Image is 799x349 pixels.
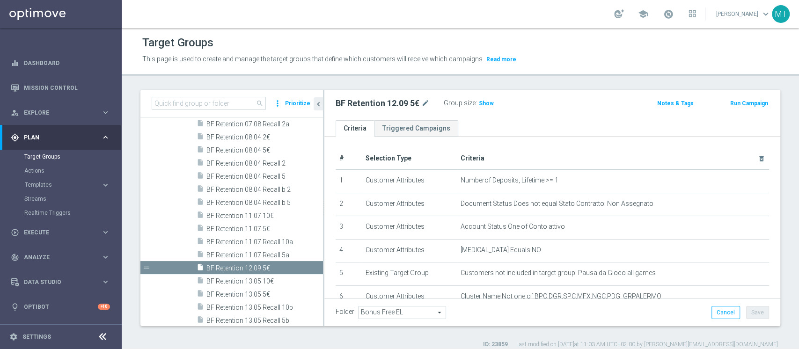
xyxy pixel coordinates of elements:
[11,75,110,100] div: Mission Control
[22,334,51,340] a: Settings
[24,135,101,140] span: Plan
[197,211,204,222] i: insert_drive_file
[10,59,110,67] button: equalizer Dashboard
[24,181,110,189] button: Templates keyboard_arrow_right
[206,291,323,298] span: BF Retention 13.05 5&#x20AC;
[206,199,323,207] span: BF Retention 08.04 Recall b 5
[10,229,110,236] div: play_circle_outline Execute keyboard_arrow_right
[758,155,765,162] i: delete_forever
[197,250,204,261] i: insert_drive_file
[206,264,323,272] span: BF Retention 12.09 5&#x20AC;
[25,182,101,188] div: Templates
[10,254,110,261] div: track_changes Analyze keyboard_arrow_right
[10,303,110,311] button: lightbulb Optibot +10
[746,306,769,319] button: Save
[362,148,457,169] th: Selection Type
[206,173,323,181] span: BF Retention 08.04 Recall 5
[461,223,565,231] span: Account Status One of Conto attivo
[362,216,457,240] td: Customer Attributes
[11,133,19,142] i: gps_fixed
[284,97,312,110] button: Prioritize
[206,120,323,128] span: BF Retention 07.08 Recall 2a
[461,246,541,254] span: [MEDICAL_DATA] Equals NO
[142,36,213,50] h1: Target Groups
[24,167,97,174] a: Actions
[24,209,97,217] a: Realtime Triggers
[336,98,419,109] h2: BF Retention 12.09 5€
[10,109,110,116] div: person_search Explore keyboard_arrow_right
[711,306,740,319] button: Cancel
[206,238,323,246] span: BF Retention 11.07 Recall 10a
[197,263,204,274] i: insert_drive_file
[24,279,101,285] span: Data Studio
[656,98,695,109] button: Notes & Tags
[197,303,204,313] i: insert_drive_file
[362,285,457,309] td: Customer Attributes
[11,294,110,319] div: Optibot
[336,120,374,137] a: Criteria
[24,51,110,75] a: Dashboard
[483,341,508,349] label: ID: 23859
[197,172,204,182] i: insert_drive_file
[461,292,661,300] span: Cluster Name Not one of BPO,DGR,SPC,MFX,NGC,PDG_GRPALERMO
[24,230,101,235] span: Execute
[761,9,771,19] span: keyboard_arrow_down
[362,169,457,193] td: Customer Attributes
[101,133,110,142] i: keyboard_arrow_right
[772,5,790,23] div: MT
[362,193,457,216] td: Customer Attributes
[336,262,362,286] td: 5
[444,99,476,107] label: Group size
[206,225,323,233] span: BF Retention 11.07 5&#x20AC;
[197,159,204,169] i: insert_drive_file
[24,206,121,220] div: Realtime Triggers
[11,253,101,262] div: Analyze
[101,108,110,117] i: keyboard_arrow_right
[206,133,323,141] span: BF Retention 08.04 2&#x20AC;
[314,100,323,109] i: chevron_left
[715,7,772,21] a: [PERSON_NAME]keyboard_arrow_down
[336,216,362,240] td: 3
[206,317,323,325] span: BF Retention 13.05 Recall 5b
[206,186,323,194] span: BF Retention 08.04 Recall b 2
[10,84,110,92] button: Mission Control
[11,228,101,237] div: Execute
[98,304,110,310] div: +10
[197,198,204,209] i: insert_drive_file
[362,262,457,286] td: Existing Target Group
[476,99,477,107] label: :
[10,134,110,141] button: gps_fixed Plan keyboard_arrow_right
[24,164,121,178] div: Actions
[485,54,517,65] button: Read more
[197,224,204,235] i: insert_drive_file
[336,239,362,262] td: 4
[24,192,121,206] div: Streams
[197,185,204,196] i: insert_drive_file
[9,333,18,341] i: settings
[197,290,204,300] i: insert_drive_file
[729,98,769,109] button: Run Campaign
[101,277,110,286] i: keyboard_arrow_right
[10,278,110,286] button: Data Studio keyboard_arrow_right
[461,200,653,208] span: Document Status Does not equal Stato Contratto: Non Assegnato
[11,278,101,286] div: Data Studio
[314,97,323,110] button: chevron_left
[206,251,323,259] span: BF Retention 11.07 Recall 5a
[24,153,97,160] a: Target Groups
[461,269,656,277] span: Customers not included in target group: Pausa da Gioco all games
[101,253,110,262] i: keyboard_arrow_right
[336,285,362,309] td: 6
[336,308,354,316] label: Folder
[256,100,264,107] span: search
[11,253,19,262] i: track_changes
[516,341,778,349] label: Last modified on [DATE] at 11:03 AM UTC+02:00 by [PERSON_NAME][EMAIL_ADDRESS][DOMAIN_NAME]
[197,316,204,327] i: insert_drive_file
[24,178,121,192] div: Templates
[336,193,362,216] td: 2
[336,169,362,193] td: 1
